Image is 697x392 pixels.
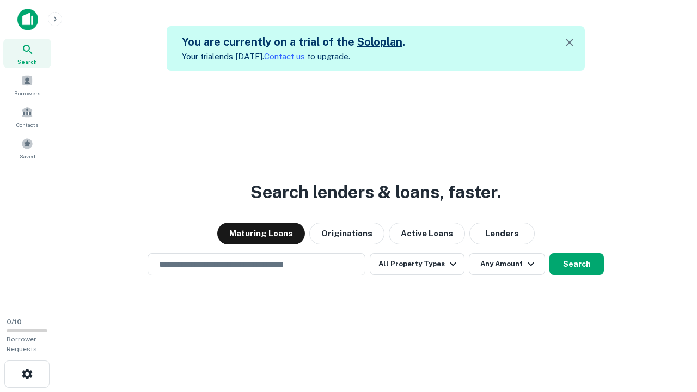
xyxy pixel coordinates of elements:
[370,253,464,275] button: All Property Types
[264,52,305,61] a: Contact us
[182,50,405,63] p: Your trial ends [DATE]. to upgrade.
[16,120,38,129] span: Contacts
[469,223,535,244] button: Lenders
[3,133,51,163] a: Saved
[357,35,402,48] a: Soloplan
[250,179,501,205] h3: Search lenders & loans, faster.
[3,39,51,68] a: Search
[3,70,51,100] a: Borrowers
[7,335,37,353] span: Borrower Requests
[309,223,384,244] button: Originations
[14,89,40,97] span: Borrowers
[643,305,697,357] iframe: Chat Widget
[3,102,51,131] a: Contacts
[549,253,604,275] button: Search
[7,318,22,326] span: 0 / 10
[182,34,405,50] h5: You are currently on a trial of the .
[217,223,305,244] button: Maturing Loans
[20,152,35,161] span: Saved
[469,253,545,275] button: Any Amount
[17,9,38,30] img: capitalize-icon.png
[17,57,37,66] span: Search
[389,223,465,244] button: Active Loans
